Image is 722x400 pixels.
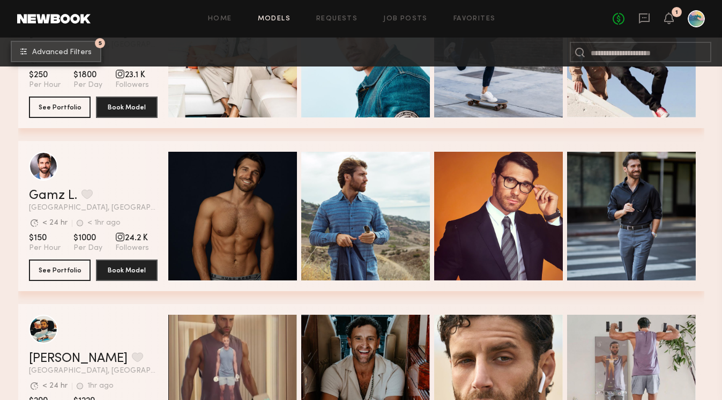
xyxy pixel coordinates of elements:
span: Quick Preview [477,212,541,222]
a: Gamz L. [29,189,77,202]
span: [GEOGRAPHIC_DATA], [GEOGRAPHIC_DATA] [29,367,158,375]
span: Quick Preview [610,212,674,222]
button: 5Advanced Filters [11,41,101,62]
a: Home [208,16,232,23]
span: Followers [115,243,149,253]
span: Quick Preview [610,375,674,385]
button: See Portfolio [29,97,91,118]
span: Quick Preview [211,212,276,222]
span: Quick Preview [211,375,276,385]
span: Quick Preview [344,375,408,385]
div: 1 [675,10,678,16]
span: $150 [29,233,61,243]
span: Per Day [73,243,102,253]
span: Per Hour [29,80,61,90]
span: 24.2 K [115,233,149,243]
a: Requests [316,16,358,23]
a: Favorites [453,16,496,23]
span: $250 [29,70,61,80]
button: Book Model [96,260,158,281]
span: $1000 [73,233,102,243]
span: Advanced Filters [32,49,92,56]
span: 23.1 K [115,70,149,80]
button: Book Model [96,97,158,118]
span: Per Hour [29,243,61,253]
span: $1800 [73,70,102,80]
span: Quick Preview [477,375,541,385]
div: 1hr ago [87,382,114,390]
span: Per Day [73,80,102,90]
span: 5 [99,41,102,46]
span: Followers [115,80,149,90]
span: [GEOGRAPHIC_DATA], [GEOGRAPHIC_DATA] [29,204,158,212]
div: < 1hr ago [87,219,121,227]
span: Quick Preview [344,212,408,222]
a: Job Posts [383,16,428,23]
button: See Portfolio [29,260,91,281]
div: < 24 hr [42,382,68,390]
div: < 24 hr [42,219,68,227]
a: Models [258,16,291,23]
a: [PERSON_NAME] [29,352,128,365]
